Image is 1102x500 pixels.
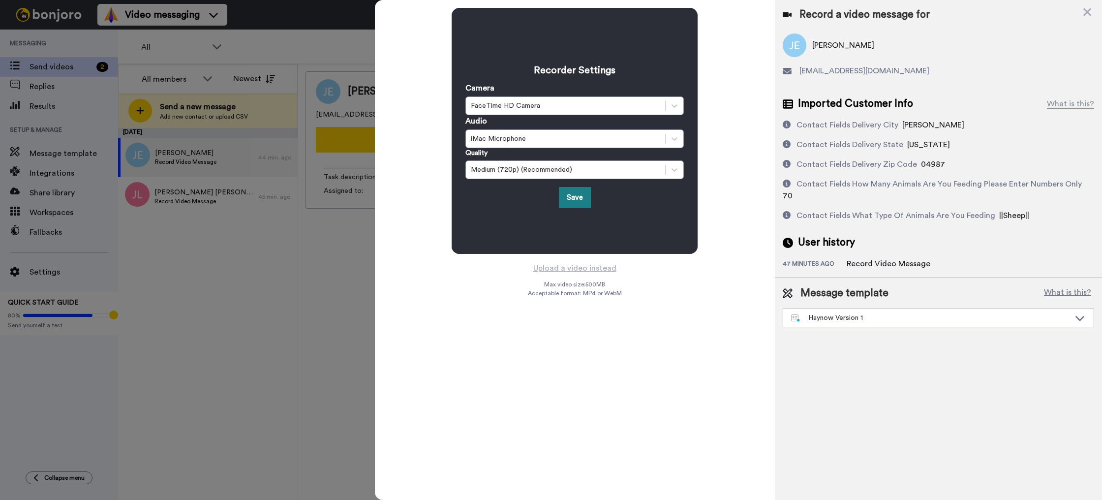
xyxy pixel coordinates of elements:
button: What is this? [1041,286,1094,301]
div: Medium (720p) (Recommended) [471,165,660,175]
div: Contact Fields What Type Of Animals Are You Feeding [796,210,995,221]
label: Audio [465,115,487,127]
div: Contact Fields Delivery Zip Code [796,158,917,170]
div: Contact Fields How Many Animals Are You Feeding Please Enter Numbers Only [796,178,1082,190]
button: Save [559,187,591,208]
img: nextgen-template.svg [791,314,800,322]
span: User history [798,235,855,250]
label: Camera [465,82,494,94]
div: iMac Microphone [471,134,660,144]
span: Message template [800,286,888,301]
span: Imported Customer Info [798,96,913,111]
span: Max video size: 500 MB [544,281,605,288]
button: Upload a video instead [530,262,619,275]
span: 04987 [921,160,945,168]
div: Haynow Version 1 [791,313,1070,323]
div: What is this? [1047,98,1094,110]
div: FaceTime HD Camera [471,101,660,111]
span: [US_STATE] [907,141,950,149]
span: [PERSON_NAME] [902,121,964,129]
span: ||Sheep|| [999,212,1029,219]
span: 70 [783,192,793,200]
span: [EMAIL_ADDRESS][DOMAIN_NAME] [799,65,929,77]
label: Quality [465,148,488,158]
div: 47 minutes ago [783,260,847,270]
span: Acceptable format: MP4 or WebM [528,289,622,297]
div: Record Video Message [847,258,930,270]
div: Contact Fields Delivery State [796,139,903,151]
div: Contact Fields Delivery City [796,119,898,131]
h3: Recorder Settings [465,63,684,77]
